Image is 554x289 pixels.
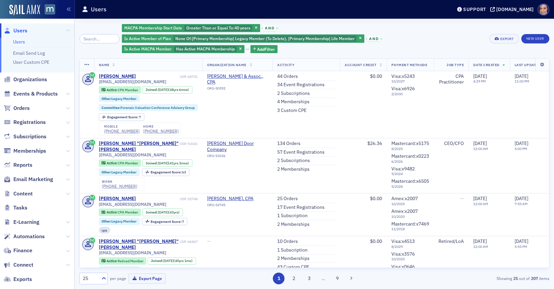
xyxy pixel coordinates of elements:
[13,119,46,126] span: Registrations
[515,79,529,84] time: 11:00 PM
[99,227,111,234] div: cpa
[163,258,174,263] span: [DATE]
[102,259,143,263] a: Active Retired Member
[4,190,33,197] a: Content
[473,244,488,249] time: 12:00 AM
[4,76,47,83] a: Organizations
[257,46,275,52] span: Add Filter
[391,221,429,227] span: Mastercard : x7469
[277,264,309,270] a: 43 Custom CPE
[137,197,198,201] div: USR-52748
[473,146,488,151] time: 12:00 AM
[99,257,147,265] div: Active: Active: Retired Member
[367,36,380,41] span: and
[391,257,429,261] span: 10 / 2020
[473,73,487,79] span: [DATE]
[391,227,429,231] span: 11 / 2018
[391,166,415,172] span: Visa : x9482
[207,154,268,160] div: ORG-53036
[99,218,140,225] div: Other:
[303,273,315,284] button: 3
[146,161,158,165] span: Joined :
[102,161,138,165] a: Active CPA Member
[473,238,487,244] span: [DATE]
[118,88,138,92] span: CPA Member
[137,75,198,79] div: USR-68741
[186,25,234,30] span: Greater Than or Equal To :
[207,62,246,67] span: Organization Name
[99,86,141,94] div: Active: Active: CPA Member
[277,141,301,147] a: 134 Orders
[13,90,58,98] span: Events & Products
[391,172,429,176] span: 9 / 2024
[110,275,126,281] label: per page
[4,176,53,183] a: Email Marketing
[438,239,464,245] div: Retired/LoA
[207,141,268,152] span: Jamison Door Company
[207,74,268,85] span: Daniel Black & Assoc., CPA
[515,244,527,249] time: 5:55 PM
[370,238,382,244] span: $0.00
[4,90,58,98] a: Events & Products
[391,195,418,201] span: Amex : x2007
[102,97,137,101] a: Other:Legacy Member
[277,213,308,219] a: 1 Subscription
[102,180,137,184] div: work
[515,201,528,206] time: 7:55 AM
[473,201,488,206] time: 12:00 AM
[4,133,46,140] a: Subscriptions
[515,195,528,201] span: [DATE]
[99,239,179,250] div: [PERSON_NAME] "[PERSON_NAME]" [PERSON_NAME]
[102,267,112,272] span: Other :
[4,276,32,283] a: Exports
[496,6,534,12] div: [DOMAIN_NAME]
[277,222,310,228] a: 2 Memberships
[99,79,166,84] span: [EMAIL_ADDRESS][DOMAIN_NAME]
[4,261,33,269] a: Connect
[515,62,541,67] span: Last Updated
[99,196,136,202] a: [PERSON_NAME]
[391,147,429,151] span: 8 / 2025
[102,184,137,189] div: [PHONE_NUMBER]
[142,168,189,176] div: Engagement Score: 63
[13,247,32,254] span: Finance
[118,259,144,263] span: Retired Member
[277,149,325,155] a: 57 Event Registrations
[500,37,514,41] div: Export
[4,105,30,112] a: Orders
[4,27,27,34] a: Users
[122,34,364,43] div: [Primary Membership] Legacy Member (To Delete), [Primary Membership] Life Member
[107,115,139,119] span: Engagement Score :
[175,36,192,41] span: None Of :
[124,46,172,51] span: Is Active MACPA Member
[102,219,137,224] a: Other:Legacy Member
[438,141,464,147] div: CEO/CFO
[391,208,418,214] span: Amex : x2007
[288,273,300,284] button: 2
[45,4,55,15] img: SailAMX
[83,275,98,282] div: 25
[391,159,429,164] span: 6 / 2026
[104,129,140,134] a: [PHONE_NUMBER]
[463,6,486,12] div: Support
[107,161,118,165] span: Active
[273,273,285,284] button: 1
[460,195,464,201] span: —
[391,92,429,96] span: 2 / 2030
[512,275,519,281] strong: 25
[107,259,118,263] span: Active
[151,219,182,224] span: Engagement Score :
[79,34,120,43] input: Search…
[13,161,32,169] span: Reports
[345,62,376,67] span: Account Credit
[13,27,27,34] span: Users
[391,184,429,189] span: 5 / 2028
[473,140,487,146] span: [DATE]
[13,59,49,65] a: User Custom CPE
[40,4,55,16] a: View Homepage
[158,210,168,214] span: [DATE]
[99,104,198,111] div: Committee:
[391,264,415,270] span: Visa : x0646
[99,202,166,207] span: [EMAIL_ADDRESS][DOMAIN_NAME]
[118,210,138,214] span: CPA Member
